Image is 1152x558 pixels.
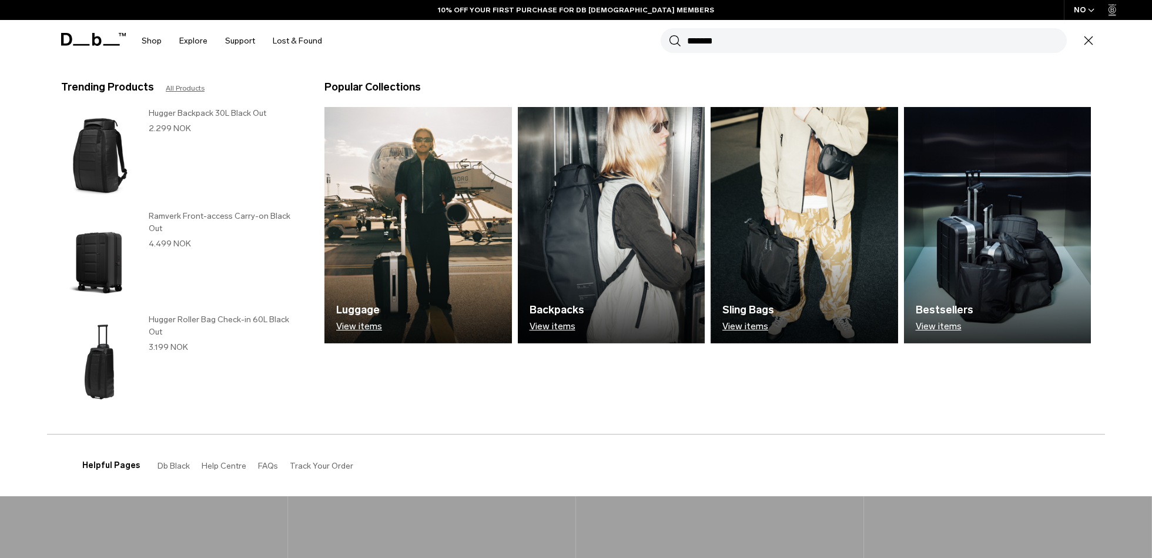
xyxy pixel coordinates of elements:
[142,20,162,62] a: Shop
[336,302,382,318] h3: Luggage
[518,107,705,343] img: Db
[179,20,207,62] a: Explore
[166,83,205,93] a: All Products
[518,107,705,343] a: Db Backpacks View items
[916,302,973,318] h3: Bestsellers
[324,79,421,95] h3: Popular Collections
[904,107,1091,343] img: Db
[711,107,898,343] a: Db Sling Bags View items
[916,321,973,332] p: View items
[904,107,1091,343] a: Db Bestsellers View items
[133,20,331,62] nav: Main Navigation
[722,321,774,332] p: View items
[722,302,774,318] h3: Sling Bags
[530,321,584,332] p: View items
[61,79,154,95] h3: Trending Products
[61,313,301,410] a: Hugger Roller Bag Check-in 60L Black Out Hugger Roller Bag Check-in 60L Black Out 3.199 NOK
[61,210,301,307] a: Ramverk Front-access Carry-on Black Out Ramverk Front-access Carry-on Black Out 4.499 NOK
[438,5,714,15] a: 10% OFF YOUR FIRST PURCHASE FOR DB [DEMOGRAPHIC_DATA] MEMBERS
[149,313,301,338] h3: Hugger Roller Bag Check-in 60L Black Out
[324,107,512,343] a: Db Luggage View items
[149,342,188,352] span: 3.199 NOK
[149,107,301,119] h3: Hugger Backpack 30L Black Out
[225,20,255,62] a: Support
[290,461,353,471] a: Track Your Order
[711,107,898,343] img: Db
[530,302,584,318] h3: Backpacks
[202,461,246,471] a: Help Centre
[258,461,278,471] a: FAQs
[61,107,137,204] img: Hugger Backpack 30L Black Out
[149,239,191,249] span: 4.499 NOK
[158,461,190,471] a: Db Black
[149,210,301,235] h3: Ramverk Front-access Carry-on Black Out
[324,107,512,343] img: Db
[61,210,137,307] img: Ramverk Front-access Carry-on Black Out
[273,20,322,62] a: Lost & Found
[82,459,140,472] h3: Helpful Pages
[149,123,191,133] span: 2.299 NOK
[61,107,301,204] a: Hugger Backpack 30L Black Out Hugger Backpack 30L Black Out 2.299 NOK
[61,313,137,410] img: Hugger Roller Bag Check-in 60L Black Out
[336,321,382,332] p: View items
